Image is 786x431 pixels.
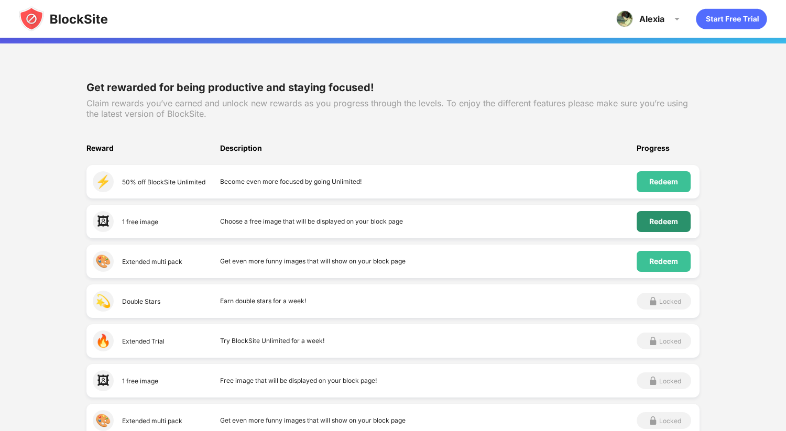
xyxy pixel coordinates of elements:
[93,330,114,351] div: 🔥
[122,417,182,425] div: Extended multi pack
[122,377,158,385] div: 1 free image
[649,217,678,226] div: Redeem
[647,335,659,347] img: grey-lock.svg
[19,6,108,31] img: blocksite-icon-black.svg
[659,417,681,425] div: Locked
[649,178,678,186] div: Redeem
[659,297,681,305] div: Locked
[93,251,114,272] div: 🎨
[220,370,637,391] div: Free image that will be displayed on your block page!
[637,144,700,165] div: Progress
[616,10,633,27] img: ACg8ocLcUxA3-GRCCD-bLJ_7nwIIC9aeeLZ-fvQ3fG5_T-SHsGK0mbUStA=s96-c
[93,410,114,431] div: 🎨
[93,370,114,391] div: 🖼
[220,410,637,431] div: Get even more funny images that will show on your block page
[220,330,637,351] div: Try BlockSite Unlimited for a week!
[122,258,182,266] div: Extended multi pack
[122,337,165,345] div: Extended Trial
[122,218,158,226] div: 1 free image
[649,257,678,266] div: Redeem
[659,377,681,385] div: Locked
[93,291,114,312] div: 💫
[93,171,114,192] div: ⚡️
[93,211,114,232] div: 🖼
[647,414,659,427] img: grey-lock.svg
[122,178,205,186] div: 50% off BlockSite Unlimited
[220,211,637,232] div: Choose a free image that will be displayed on your block page
[220,144,637,165] div: Description
[696,8,767,29] div: animation
[220,171,637,192] div: Become even more focused by going Unlimited!
[86,144,220,165] div: Reward
[220,291,637,312] div: Earn double stars for a week!
[647,374,659,387] img: grey-lock.svg
[639,14,664,24] div: Alexia
[86,98,700,119] div: Claim rewards you’ve earned and unlock new rewards as you progress through the levels. To enjoy t...
[86,81,700,94] div: Get rewarded for being productive and staying focused!
[647,295,659,307] img: grey-lock.svg
[122,297,160,305] div: Double Stars
[220,251,637,272] div: Get even more funny images that will show on your block page
[659,337,681,345] div: Locked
